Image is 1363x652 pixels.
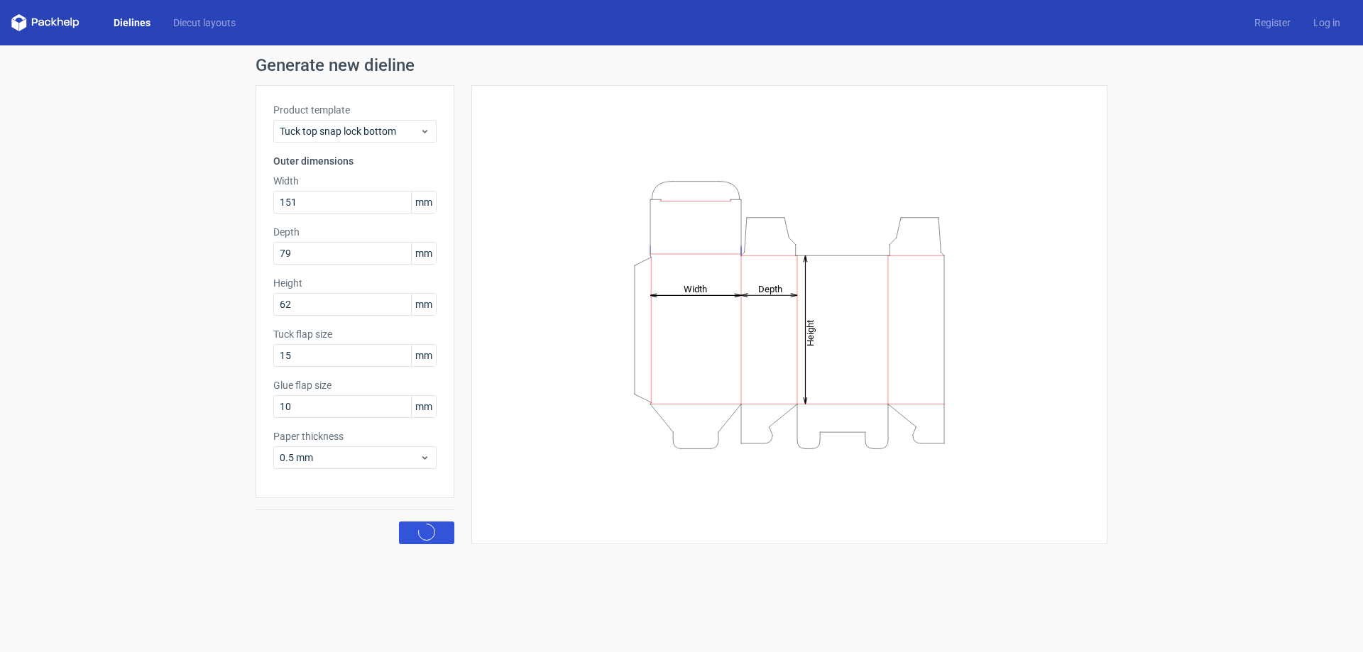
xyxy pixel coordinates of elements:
tspan: Height [805,319,816,346]
label: Product template [273,103,437,117]
a: Diecut layouts [162,16,247,30]
label: Height [273,276,437,290]
tspan: Width [684,283,707,294]
span: mm [411,396,436,417]
a: Log in [1302,16,1352,30]
span: mm [411,192,436,213]
span: mm [411,294,436,315]
h1: Generate new dieline [256,57,1107,74]
span: mm [411,345,436,366]
label: Glue flap size [273,378,437,392]
label: Depth [273,225,437,239]
label: Width [273,174,437,188]
a: Register [1243,16,1302,30]
span: mm [411,243,436,264]
tspan: Depth [758,283,782,294]
label: Tuck flap size [273,327,437,341]
label: Paper thickness [273,429,437,443]
span: 0.5 mm [280,451,420,465]
h3: Outer dimensions [273,154,437,168]
span: Tuck top snap lock bottom [280,124,420,138]
a: Dielines [102,16,162,30]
